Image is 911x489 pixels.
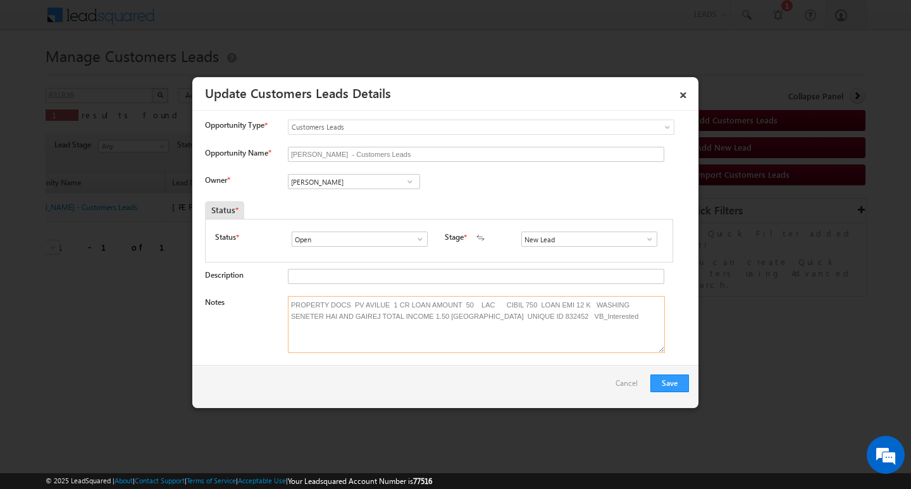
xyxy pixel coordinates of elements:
[413,476,432,486] span: 77516
[66,66,213,83] div: Chat with us now
[402,175,418,188] a: Show All Items
[638,233,654,245] a: Show All Items
[215,232,236,243] label: Status
[650,374,689,392] button: Save
[22,66,53,83] img: d_60004797649_company_0_60004797649
[172,390,230,407] em: Start Chat
[205,297,225,307] label: Notes
[288,121,623,133] span: Customers Leads
[187,476,236,485] a: Terms of Service
[205,120,264,131] span: Opportunity Type
[205,148,271,158] label: Opportunity Name
[672,82,694,104] a: ×
[521,232,657,247] input: Type to Search
[205,201,244,219] div: Status
[292,232,428,247] input: Type to Search
[238,476,286,485] a: Acceptable Use
[288,174,420,189] input: Type to Search
[205,175,230,185] label: Owner
[288,476,432,486] span: Your Leadsquared Account Number is
[409,233,425,245] a: Show All Items
[115,476,133,485] a: About
[616,374,644,399] a: Cancel
[16,117,231,379] textarea: Type your message and hit 'Enter'
[135,476,185,485] a: Contact Support
[205,84,391,101] a: Update Customers Leads Details
[46,475,432,487] span: © 2025 LeadSquared | | | | |
[208,6,238,37] div: Minimize live chat window
[445,232,464,243] label: Stage
[288,120,674,135] a: Customers Leads
[205,270,244,280] label: Description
